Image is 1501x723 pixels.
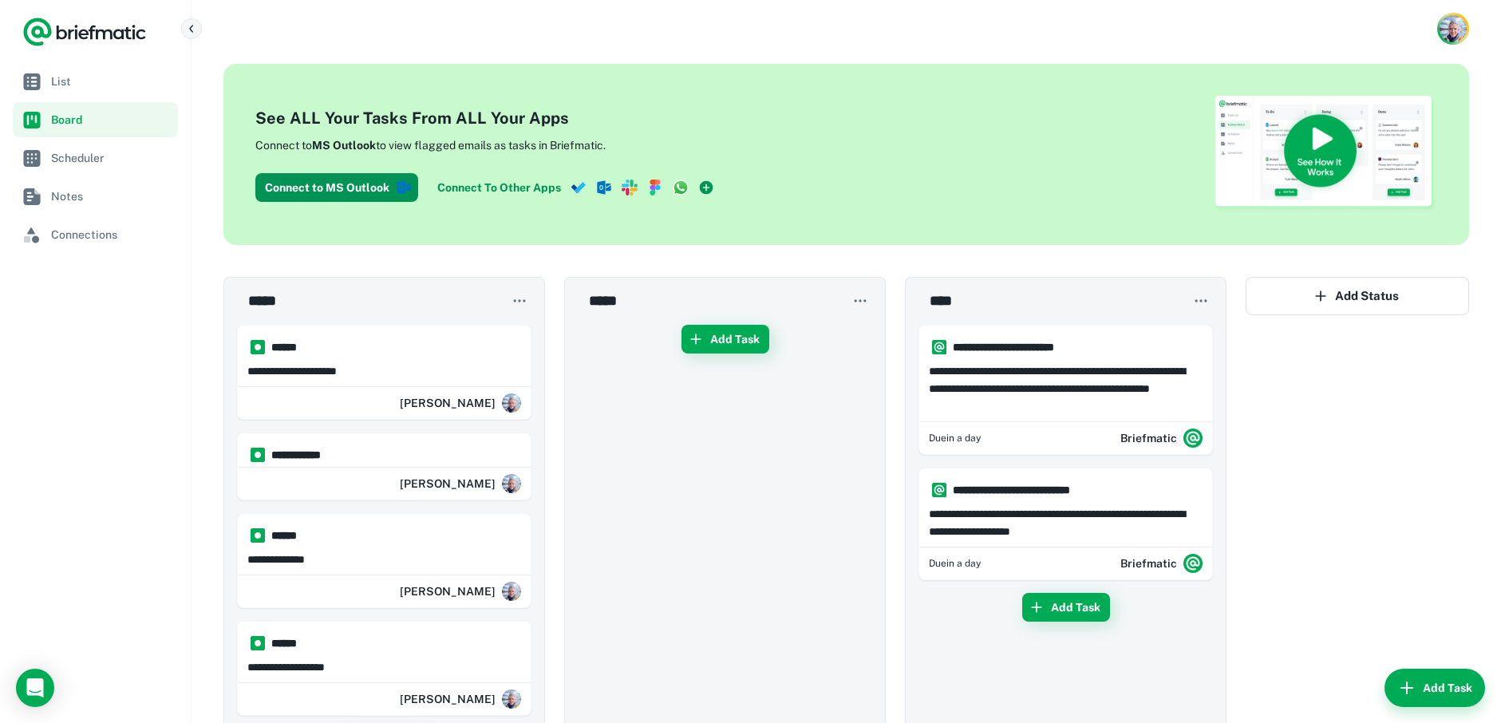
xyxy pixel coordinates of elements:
img: See How Briefmatic Works [1214,96,1437,213]
button: Add Task [681,325,769,354]
span: Scheduler [51,149,172,167]
p: Connect to to view flagged emails as tasks in Briefmatic. [255,136,678,154]
img: https://app.briefmatic.com/assets/integrations/manual.png [251,636,265,650]
img: ce8e89f6-8a5d-4146-8bcb-acebc55a4d6b.jpeg [502,582,521,601]
img: ce8e89f6-8a5d-4146-8bcb-acebc55a4d6b.jpeg [502,393,521,413]
a: List [13,64,178,99]
img: https://app.briefmatic.com/assets/integrations/manual.png [251,448,265,462]
h6: Briefmatic [1120,555,1177,572]
h6: [PERSON_NAME] [400,394,496,412]
button: Add Task [1022,593,1110,622]
h6: Briefmatic [1120,429,1177,447]
img: https://app.briefmatic.com/assets/integrations/manual.png [251,528,265,543]
span: Wednesday, 15 Oct [929,431,981,445]
span: Wednesday, 15 Oct [929,556,981,571]
img: https://app.briefmatic.com/assets/integrations/system.png [932,483,946,497]
b: MS Outlook [312,139,376,152]
a: Board [13,102,178,137]
span: Board [51,111,172,128]
h6: [PERSON_NAME] [400,583,496,600]
img: system.png [1183,554,1203,573]
img: https://app.briefmatic.com/assets/integrations/system.png [932,340,946,354]
img: system.png [1183,429,1203,448]
div: David Hall [400,683,521,715]
div: https://app.briefmatic.com/assets/integrations/manual.png**** **** **David Hall [237,433,531,500]
img: mstodo-icon.svg [571,180,587,196]
a: Scheduler [13,140,178,176]
img: https://app.briefmatic.com/assets/integrations/manual.png [251,340,265,354]
img: ce8e89f6-8a5d-4146-8bcb-acebc55a4d6b.jpeg [502,474,521,493]
h6: [PERSON_NAME] [400,690,496,708]
a: Logo [22,16,147,48]
h4: See ALL Your Tasks From ALL Your Apps [255,106,721,130]
h6: [PERSON_NAME] [400,475,496,492]
div: David Hall [400,387,521,419]
span: Connections [51,226,172,243]
button: Account button [1437,13,1469,45]
button: Connect to MS Outlook [255,173,418,202]
div: https://app.briefmatic.com/assets/integrations/manual.png**** ***** **** ****David Hall [237,513,531,608]
a: Notes [13,179,178,214]
div: David Hall [400,468,521,500]
img: ce8e89f6-8a5d-4146-8bcb-acebc55a4d6b.jpeg [502,689,521,709]
div: Briefmatic [1120,422,1203,454]
div: David Hall [400,575,521,607]
span: List [51,73,172,90]
div: Briefmatic [1120,547,1203,579]
a: Connections [13,217,178,252]
a: Connect To Other Apps [431,173,721,202]
button: Add Status [1246,277,1469,315]
img: David Hall [1440,15,1467,42]
button: Add Task [1384,669,1485,707]
div: Open Intercom Messenger [16,669,54,707]
span: Notes [51,188,172,205]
